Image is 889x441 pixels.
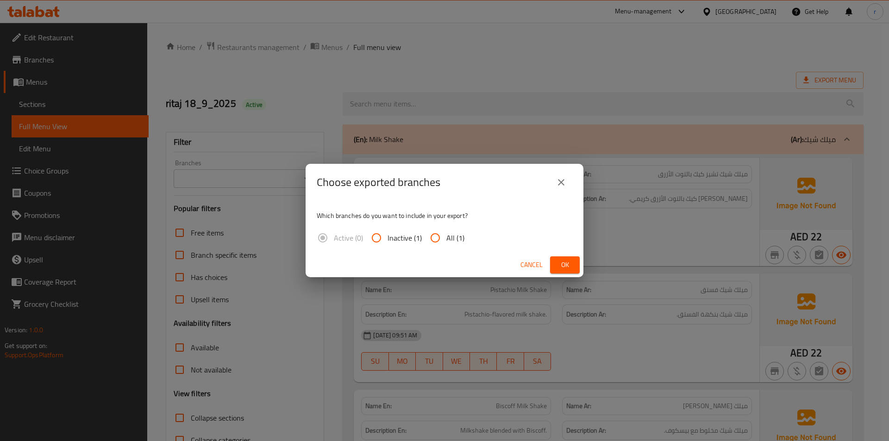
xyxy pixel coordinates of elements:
span: Inactive (1) [388,232,422,243]
span: Ok [557,259,572,271]
span: All (1) [446,232,464,243]
p: Which branches do you want to include in your export? [317,211,572,220]
h2: Choose exported branches [317,175,440,190]
span: Cancel [520,259,543,271]
span: Active (0) [334,232,363,243]
button: Cancel [517,256,546,273]
button: Ok [550,256,580,273]
button: close [550,171,572,193]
